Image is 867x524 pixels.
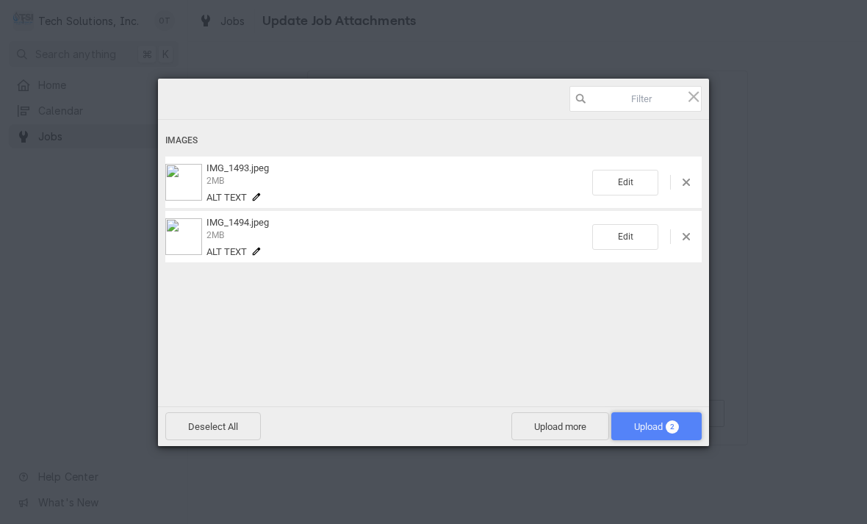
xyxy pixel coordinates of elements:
[666,420,679,434] span: 2
[165,412,261,440] span: Deselect All
[202,162,592,203] div: IMG_1493.jpeg
[611,412,702,440] span: Upload2
[165,127,702,154] div: Images
[206,246,247,257] span: Alt text
[165,218,202,255] img: 6da85b2c-7846-4c25-8355-39eba10a3847
[206,192,247,203] span: Alt text
[569,86,702,112] input: Filter
[592,224,658,250] span: Edit
[206,176,224,186] span: 2MB
[165,164,202,201] img: 30b89092-729d-4d1d-bbce-d34298b06d3c
[686,88,702,104] span: Click here or hit ESC to close picker
[206,162,269,173] span: IMG_1493.jpeg
[202,217,592,257] div: IMG_1494.jpeg
[206,217,269,228] span: IMG_1494.jpeg
[511,412,609,440] span: Upload more
[634,421,679,432] span: Upload
[206,230,224,240] span: 2MB
[592,170,658,195] span: Edit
